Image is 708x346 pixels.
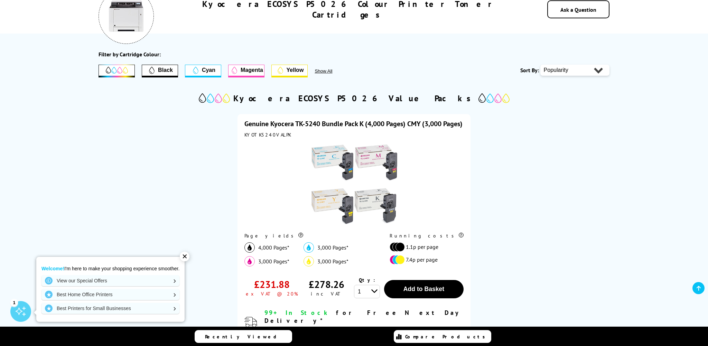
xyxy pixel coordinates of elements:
button: Add to Basket [384,280,464,298]
span: for Free Next Day Delivery* [264,309,462,325]
img: magenta_icon.svg [244,256,255,266]
a: Best Printers for Small Businesses [41,303,179,314]
a: Best Home Office Printers [41,289,179,300]
button: Magenta [228,65,264,77]
span: 4,000 Pages* [258,244,289,251]
span: 3,000 Pages* [317,244,348,251]
a: Recently Viewed [195,330,292,343]
div: Page yields [244,233,376,239]
strong: Welcome! [41,266,64,271]
li: 7.4p per page [390,255,460,264]
div: ex VAT @ 20% [246,291,298,297]
div: £231.88 [254,278,290,291]
img: cyan_icon.svg [304,242,314,253]
span: Qty: [359,277,375,283]
span: Black [158,67,173,73]
a: Genuine Kyocera TK-5240 Bundle Pack K (4,000 Pages) CMY (3,000 Pages) [244,119,463,128]
span: Cyan [202,67,215,73]
img: yellow_icon.svg [304,256,314,266]
button: Yellow [271,65,308,77]
a: Compare Products [394,330,491,343]
button: Cyan [185,65,221,77]
button: Filter by Black [142,65,178,77]
a: View our Special Offers [41,275,179,286]
div: modal_delivery [264,309,464,336]
span: Add to Basket [403,286,444,292]
button: Show All [315,68,351,74]
div: KYOTK5240VALPK [244,132,464,138]
div: Running costs [390,233,464,239]
span: 99+ In Stock [264,309,330,317]
span: Recently Viewed [205,334,283,340]
img: Kyocera TK-5240 Bundle Pack K (4,000 Pages) CMY (3,000 Pages) [311,141,397,228]
div: ✕ [180,252,189,261]
span: 3,000 Pages* [258,258,289,265]
li: 1.1p per page [390,242,460,252]
span: 3,000 Pages* [317,258,348,265]
a: Ask a Question [560,6,596,13]
div: 1 [10,299,18,306]
span: Magenta [241,67,263,73]
div: Filter by Cartridge Colour: [99,51,161,58]
sup: th [386,326,391,332]
p: I'm here to make your shopping experience smoother. [41,265,179,272]
span: Compare Products [405,334,489,340]
h2: Kyocera ECOSYS P5026 Value Packs [233,93,475,104]
img: black_icon.svg [244,242,255,253]
span: Yellow [287,67,304,73]
div: inc VAT [311,291,342,297]
span: Sort By: [520,67,539,74]
div: £278.26 [309,278,344,291]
